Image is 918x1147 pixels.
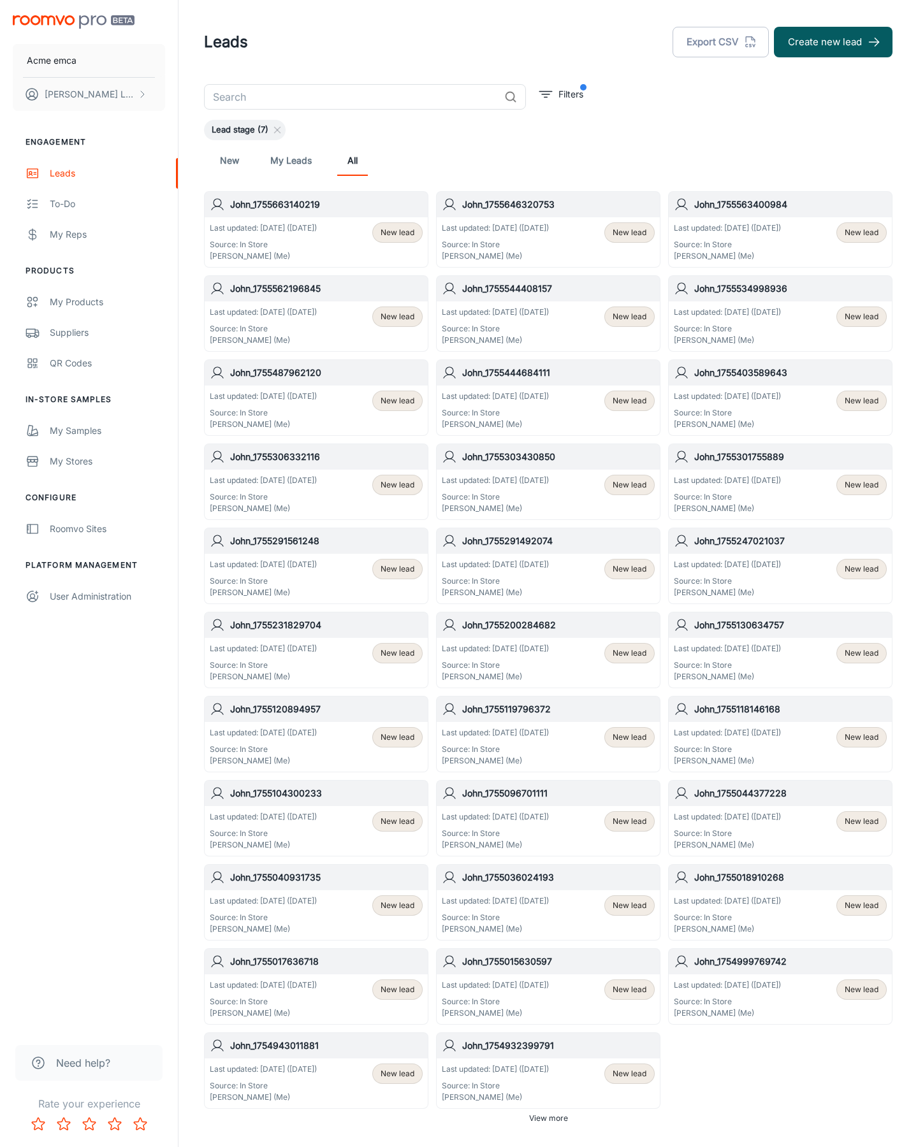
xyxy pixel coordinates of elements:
[674,559,781,570] p: Last updated: [DATE] ([DATE])
[442,335,549,346] p: [PERSON_NAME] (Me)
[204,864,428,941] a: John_1755040931735Last updated: [DATE] ([DATE])Source: In Store[PERSON_NAME] (Me)New lead
[674,475,781,486] p: Last updated: [DATE] ([DATE])
[442,643,549,654] p: Last updated: [DATE] ([DATE])
[230,702,423,716] h6: John_1755120894957
[442,839,549,851] p: [PERSON_NAME] (Me)
[381,816,414,827] span: New lead
[613,227,646,238] span: New lead
[674,587,781,598] p: [PERSON_NAME] (Me)
[210,587,317,598] p: [PERSON_NAME] (Me)
[442,923,549,935] p: [PERSON_NAME] (Me)
[50,295,165,309] div: My Products
[694,702,887,716] h6: John_1755118146168
[845,732,878,743] span: New lead
[210,323,317,335] p: Source: In Store
[204,528,428,604] a: John_1755291561248Last updated: [DATE] ([DATE])Source: In Store[PERSON_NAME] (Me)New lead
[210,1092,317,1103] p: [PERSON_NAME] (Me)
[674,660,781,671] p: Source: In Store
[442,1007,549,1019] p: [PERSON_NAME] (Me)
[436,1032,660,1109] a: John_1754932399791Last updated: [DATE] ([DATE])Source: In Store[PERSON_NAME] (Me)New lead
[270,145,312,176] a: My Leads
[673,27,769,57] button: Export CSV
[442,895,549,907] p: Last updated: [DATE] ([DATE])
[845,816,878,827] span: New lead
[442,475,549,486] p: Last updated: [DATE] ([DATE])
[674,923,781,935] p: [PERSON_NAME] (Me)
[442,391,549,402] p: Last updated: [DATE] ([DATE])
[674,828,781,839] p: Source: In Store
[204,84,499,110] input: Search
[381,732,414,743] span: New lead
[210,996,317,1007] p: Source: In Store
[694,282,887,296] h6: John_1755534998936
[10,1096,168,1111] p: Rate your experience
[210,895,317,907] p: Last updated: [DATE] ([DATE])
[613,479,646,491] span: New lead
[462,1039,655,1053] h6: John_1754932399791
[845,479,878,491] span: New lead
[442,559,549,570] p: Last updated: [DATE] ([DATE])
[668,696,892,772] a: John_1755118146168Last updated: [DATE] ([DATE])Source: In Store[PERSON_NAME] (Me)New lead
[442,587,549,598] p: [PERSON_NAME] (Me)
[436,948,660,1025] a: John_1755015630597Last updated: [DATE] ([DATE])Source: In Store[PERSON_NAME] (Me)New lead
[613,395,646,407] span: New lead
[210,727,317,739] p: Last updated: [DATE] ([DATE])
[845,227,878,238] span: New lead
[694,534,887,548] h6: John_1755247021037
[529,1113,568,1124] span: View more
[337,145,368,176] a: All
[674,419,781,430] p: [PERSON_NAME] (Me)
[230,198,423,212] h6: John_1755663140219
[442,744,549,755] p: Source: In Store
[204,612,428,688] a: John_1755231829704Last updated: [DATE] ([DATE])Source: In Store[PERSON_NAME] (Me)New lead
[204,124,276,136] span: Lead stage (7)
[230,534,423,548] h6: John_1755291561248
[210,335,317,346] p: [PERSON_NAME] (Me)
[668,780,892,856] a: John_1755044377228Last updated: [DATE] ([DATE])Source: In Store[PERSON_NAME] (Me)New lead
[210,475,317,486] p: Last updated: [DATE] ([DATE])
[210,307,317,318] p: Last updated: [DATE] ([DATE])
[674,744,781,755] p: Source: In Store
[674,575,781,587] p: Source: In Store
[13,44,165,77] button: Acme emca
[230,955,423,969] h6: John_1755017636718
[210,559,317,570] p: Last updated: [DATE] ([DATE])
[442,828,549,839] p: Source: In Store
[536,84,586,105] button: filter
[442,811,549,823] p: Last updated: [DATE] ([DATE])
[694,198,887,212] h6: John_1755563400984
[204,275,428,352] a: John_1755562196845Last updated: [DATE] ([DATE])Source: In Store[PERSON_NAME] (Me)New lead
[442,419,549,430] p: [PERSON_NAME] (Me)
[204,696,428,772] a: John_1755120894957Last updated: [DATE] ([DATE])Source: In Store[PERSON_NAME] (Me)New lead
[436,780,660,856] a: John_1755096701111Last updated: [DATE] ([DATE])Source: In Store[PERSON_NAME] (Me)New lead
[210,979,317,991] p: Last updated: [DATE] ([DATE])
[442,323,549,335] p: Source: In Store
[381,311,414,322] span: New lead
[436,444,660,520] a: John_1755303430850Last updated: [DATE] ([DATE])Source: In Store[PERSON_NAME] (Me)New lead
[674,643,781,654] p: Last updated: [DATE] ([DATE])
[613,984,646,995] span: New lead
[442,491,549,503] p: Source: In Store
[381,479,414,491] span: New lead
[210,250,317,262] p: [PERSON_NAME] (Me)
[668,444,892,520] a: John_1755301755889Last updated: [DATE] ([DATE])Source: In Store[PERSON_NAME] (Me)New lead
[204,780,428,856] a: John_1755104300233Last updated: [DATE] ([DATE])Source: In Store[PERSON_NAME] (Me)New lead
[668,612,892,688] a: John_1755130634757Last updated: [DATE] ([DATE])Source: In Store[PERSON_NAME] (Me)New lead
[204,1032,428,1109] a: John_1754943011881Last updated: [DATE] ([DATE])Source: In Store[PERSON_NAME] (Me)New lead
[613,732,646,743] span: New lead
[442,407,549,419] p: Source: In Store
[210,575,317,587] p: Source: In Store
[210,1007,317,1019] p: [PERSON_NAME] (Me)
[442,1080,549,1092] p: Source: In Store
[214,145,245,176] a: New
[674,811,781,823] p: Last updated: [DATE] ([DATE])
[210,491,317,503] p: Source: In Store
[674,979,781,991] p: Last updated: [DATE] ([DATE])
[668,864,892,941] a: John_1755018910268Last updated: [DATE] ([DATE])Source: In Store[PERSON_NAME] (Me)New lead
[127,1111,153,1137] button: Rate 5 star
[436,528,660,604] a: John_1755291492074Last updated: [DATE] ([DATE])Source: In Store[PERSON_NAME] (Me)New lead
[442,1092,549,1103] p: [PERSON_NAME] (Me)
[381,900,414,911] span: New lead
[674,491,781,503] p: Source: In Store
[442,979,549,991] p: Last updated: [DATE] ([DATE])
